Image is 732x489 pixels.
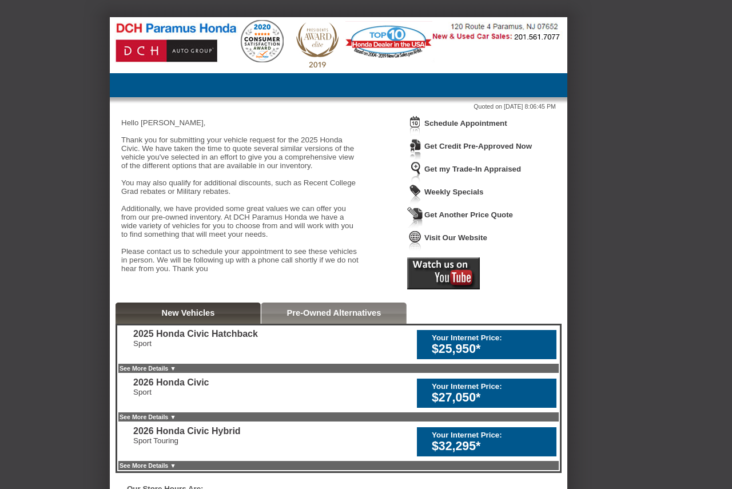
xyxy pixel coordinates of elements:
div: 2026 Honda Civic Hybrid [133,426,241,436]
img: Icon_CreditApproval.png [407,138,423,160]
div: $32,295* [432,439,551,454]
a: See More Details ▼ [120,414,176,420]
div: 2026 Honda Civic [133,377,209,388]
div: Sport [133,339,258,348]
div: Your Internet Price: [432,333,551,342]
a: Pre-Owned Alternatives [287,308,381,317]
a: See More Details ▼ [120,462,176,469]
img: Icon_WeeklySpecials.png [407,184,423,205]
div: Your Internet Price: [432,431,551,439]
a: Get Credit Pre-Approved Now [424,142,532,150]
div: 2025 Honda Civic Hatchback [133,329,258,339]
img: Icon_ScheduleAppointment.png [407,116,423,137]
div: $27,050* [432,391,551,405]
a: Visit Our Website [424,233,487,242]
img: Icon_VisitWebsite.png [407,230,423,251]
div: Sport [133,388,209,396]
a: See More Details ▼ [120,365,176,372]
a: Weekly Specials [424,188,483,196]
div: Your Internet Price: [432,382,551,391]
a: Get Another Price Quote [424,210,513,219]
div: $25,950* [432,342,551,356]
img: Icon_Youtube2.png [407,257,480,289]
div: Hello [PERSON_NAME], Thank you for submitting your vehicle request for the 2025 Honda Civic. We h... [121,110,361,281]
a: Schedule Appointment [424,119,507,128]
img: Icon_GetQuote.png [407,207,423,228]
div: Quoted on [DATE] 8:06:45 PM [121,103,556,110]
a: New Vehicles [162,308,215,317]
a: Get my Trade-In Appraised [424,165,521,173]
img: Icon_TradeInAppraisal.png [407,161,423,182]
div: Sport Touring [133,436,241,445]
